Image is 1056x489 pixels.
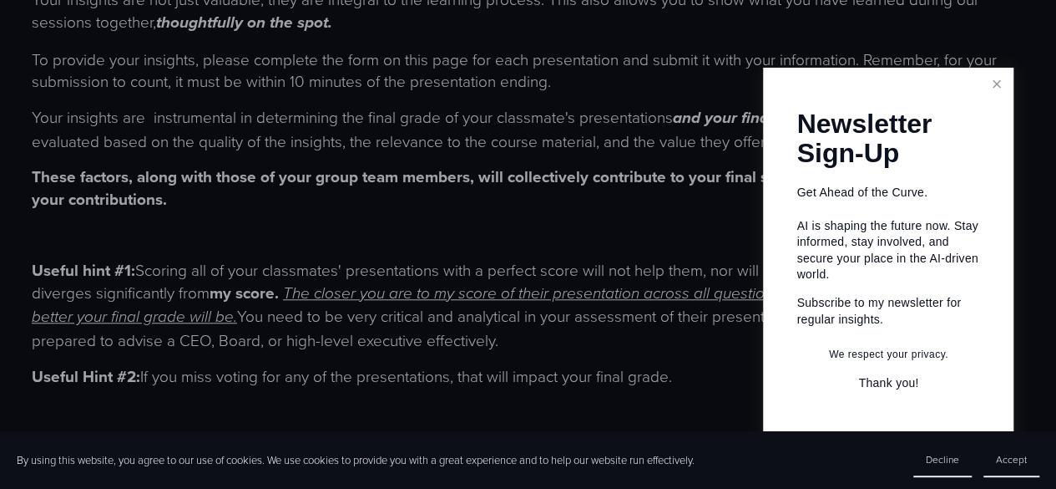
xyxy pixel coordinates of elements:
[983,443,1039,477] button: Accept
[796,185,980,283] p: Get Ahead of the Curve. AI is shaping the future now. Stay informed, stay involved, and secure yo...
[996,452,1027,466] span: Accept
[17,452,695,467] p: By using this website, you agree to our use of cookies. We use cookies to provide you with a grea...
[926,452,959,466] span: Decline
[796,349,980,362] p: We respect your privacy.
[913,443,972,477] button: Decline
[796,295,980,328] p: Subscribe to my newsletter for regular insights.
[982,70,1011,99] a: Close
[796,110,980,168] h1: Newsletter Sign-Up
[796,375,980,392] p: Thank you!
